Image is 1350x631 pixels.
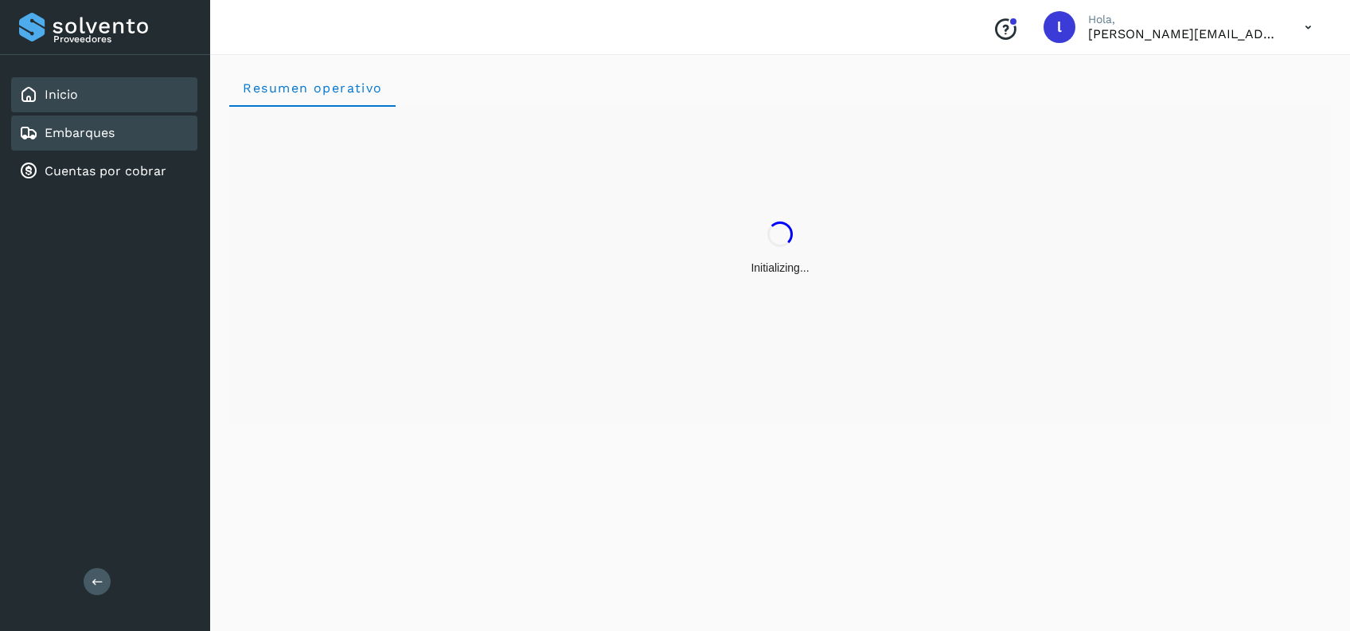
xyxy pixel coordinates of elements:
p: lorena.rojo@serviciosatc.com.mx [1088,26,1279,41]
a: Inicio [45,87,78,102]
a: Embarques [45,125,115,140]
div: Cuentas por cobrar [11,154,197,189]
a: Cuentas por cobrar [45,163,166,178]
span: Resumen operativo [242,80,383,96]
div: Embarques [11,116,197,151]
p: Proveedores [53,33,191,45]
div: Inicio [11,77,197,112]
p: Hola, [1088,13,1279,26]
